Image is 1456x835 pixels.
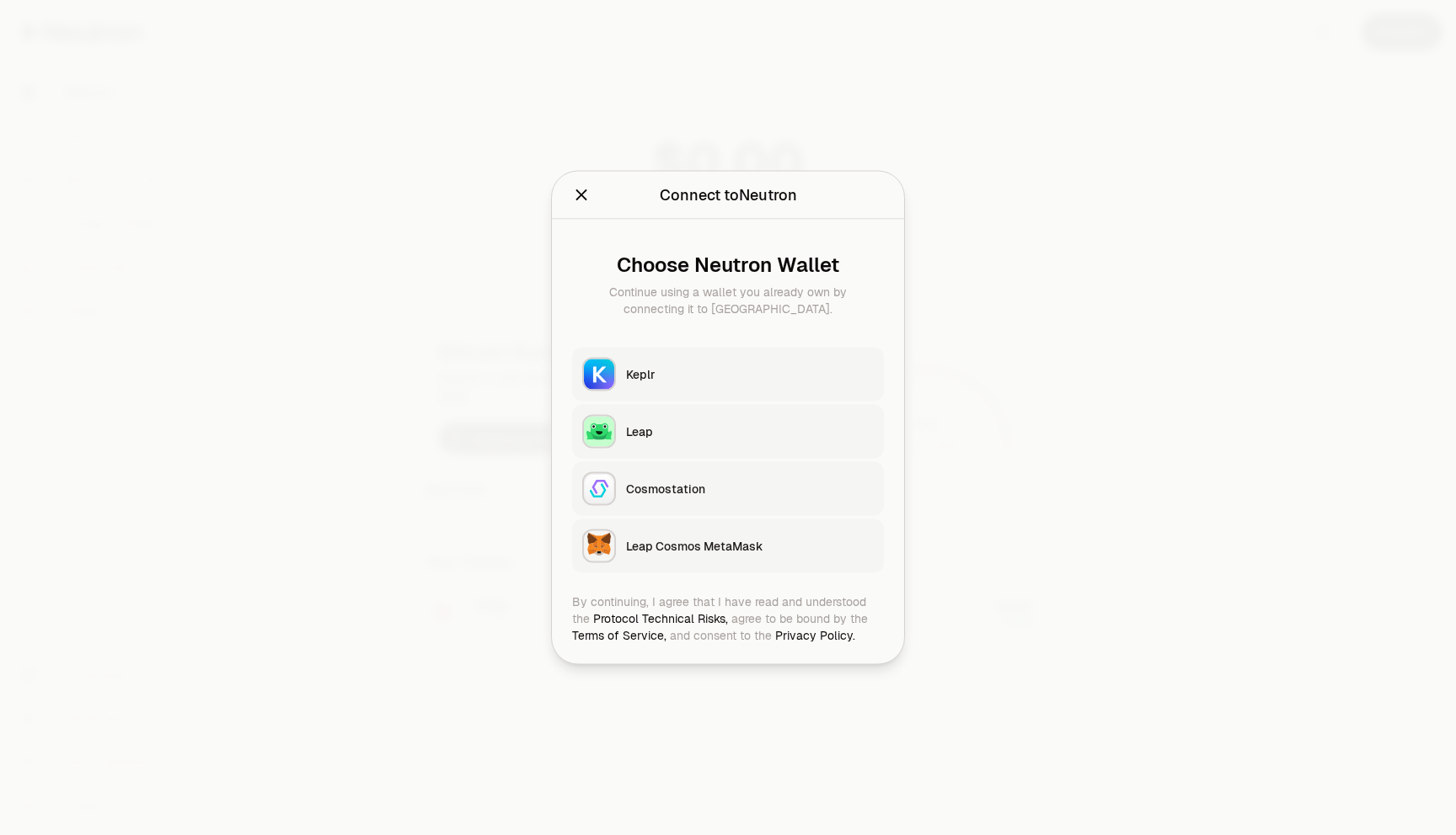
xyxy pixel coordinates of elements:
[593,611,728,626] a: Protocol Technical Risks,
[626,366,874,383] div: Keplr
[626,481,874,497] div: Cosmostation
[572,593,884,644] div: By continuing, I agree that I have read and understood the agree to be bound by the and consent t...
[572,348,884,402] button: KeplrKeplr
[584,417,614,447] img: Leap
[572,462,884,516] button: CosmostationCosmostation
[586,253,870,277] div: Choose Neutron Wallet
[572,628,666,643] a: Terms of Service,
[584,474,614,504] img: Cosmostation
[775,628,855,643] a: Privacy Policy.
[660,183,797,207] div: Connect to Neutron
[572,405,884,459] button: LeapLeap
[586,284,870,317] div: Continue using a wallet you already own by connecting it to [GEOGRAPHIC_DATA].
[626,423,874,440] div: Leap
[572,519,884,573] button: Leap Cosmos MetaMaskLeap Cosmos MetaMask
[626,538,874,555] div: Leap Cosmos MetaMask
[572,183,591,207] button: Close
[584,531,614,561] img: Leap Cosmos MetaMask
[584,359,614,390] img: Keplr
